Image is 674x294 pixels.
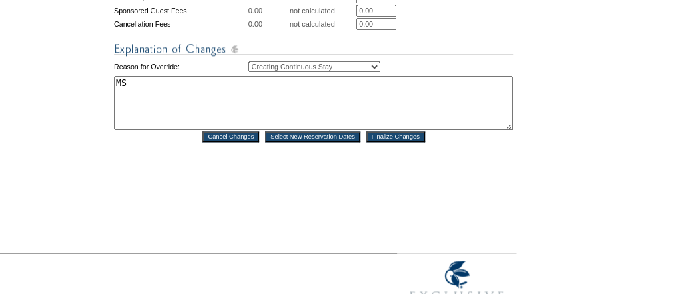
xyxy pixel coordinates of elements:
td: 0.00 [248,18,288,30]
td: Reason for Override: [114,59,247,75]
input: Select New Reservation Dates [265,131,360,142]
input: Finalize Changes [366,131,425,142]
td: Cancellation Fees [114,18,247,30]
td: not calculated [290,18,355,30]
td: Sponsored Guest Fees [114,5,247,17]
img: Explanation of Changes [114,41,513,57]
input: Cancel Changes [202,131,259,142]
td: 0.00 [248,5,288,17]
td: not calculated [290,5,355,17]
